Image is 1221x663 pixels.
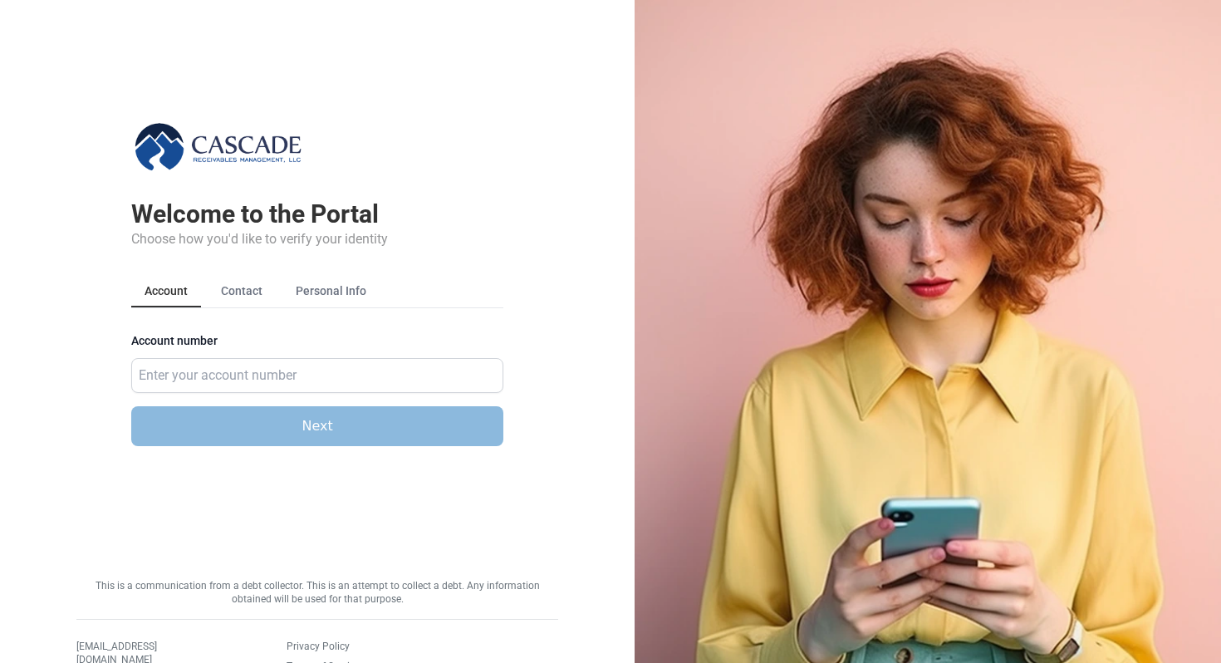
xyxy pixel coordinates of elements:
div: This is a communication from a debt collector. This is an attempt to collect a debt. Any informat... [76,579,558,606]
button: Contact [208,276,276,307]
input: Enter your account number [131,358,503,393]
button: Next [131,406,503,446]
div: Choose how you'd like to verify your identity [131,229,503,249]
label: Account number [131,335,503,355]
button: Personal Info [282,276,380,307]
img: Cascade Receivables [131,120,306,173]
a: Privacy Policy [287,640,350,653]
div: Welcome to the Portal [131,199,503,229]
button: Account [131,276,201,307]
